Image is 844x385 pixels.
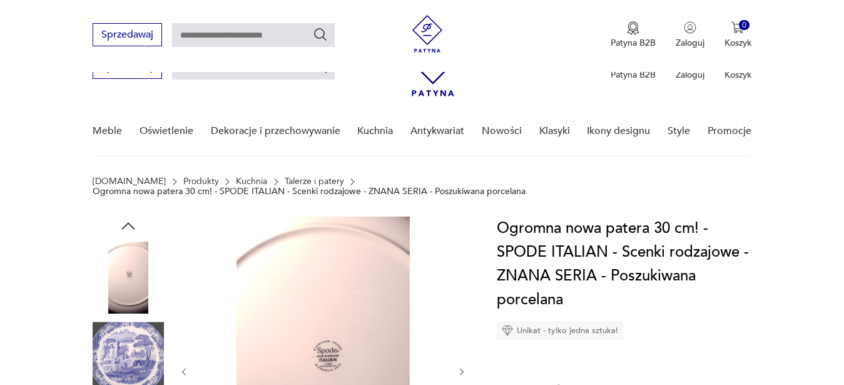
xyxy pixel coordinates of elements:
a: Produkty [183,177,219,187]
a: Sprzedawaj [93,64,162,73]
a: Dekoracje i przechowywanie [211,107,340,155]
p: Koszyk [725,69,751,81]
img: Ikonka użytkownika [684,21,696,34]
a: Klasyki [539,107,570,155]
div: Unikat - tylko jedna sztuka! [497,321,623,340]
a: Ikona medaluPatyna B2B [611,21,656,49]
a: Sprzedawaj [93,31,162,40]
a: Promocje [708,107,751,155]
button: Patyna B2B [611,21,656,49]
img: Ikona koszyka [731,21,744,34]
a: Talerze i patery [285,177,344,187]
a: Ikony designu [587,107,650,155]
p: Patyna B2B [611,37,656,49]
button: Zaloguj [676,21,704,49]
a: Oświetlenie [140,107,193,155]
a: Meble [93,107,122,155]
img: Patyna - sklep z meblami i dekoracjami vintage [409,15,446,53]
a: Antykwariat [410,107,464,155]
a: Style [668,107,690,155]
p: Ogromna nowa patera 30 cm! - SPODE ITALIAN - Scenki rodzajowe - ZNANA SERIA - Poszukiwana porcelana [93,187,526,197]
p: Patyna B2B [611,69,656,81]
a: Kuchnia [236,177,267,187]
img: Ikona diamentu [502,325,513,336]
a: Kuchnia [357,107,393,155]
a: Nowości [482,107,522,155]
p: Koszyk [725,37,751,49]
button: 0Koszyk [725,21,751,49]
button: Szukaj [313,27,328,42]
div: 0 [739,20,750,31]
img: Zdjęcie produktu Ogromna nowa patera 30 cm! - SPODE ITALIAN - Scenki rodzajowe - ZNANA SERIA - Po... [93,242,164,313]
p: Zaloguj [676,69,704,81]
p: Zaloguj [676,37,704,49]
img: Ikona medalu [627,21,639,35]
h1: Ogromna nowa patera 30 cm! - SPODE ITALIAN - Scenki rodzajowe - ZNANA SERIA - Poszukiwana porcelana [497,217,760,312]
a: [DOMAIN_NAME] [93,177,166,187]
button: Sprzedawaj [93,23,162,46]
